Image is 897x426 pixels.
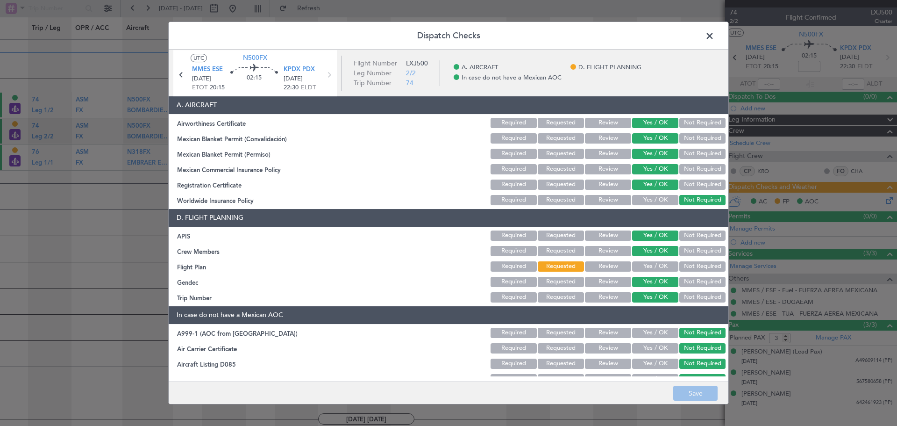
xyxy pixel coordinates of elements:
[679,374,726,384] button: Not Required
[679,261,726,272] button: Not Required
[679,133,726,144] button: Not Required
[679,231,726,241] button: Not Required
[679,164,726,174] button: Not Required
[679,246,726,256] button: Not Required
[169,22,728,50] header: Dispatch Checks
[679,359,726,369] button: Not Required
[679,343,726,354] button: Not Required
[679,180,726,190] button: Not Required
[679,328,726,338] button: Not Required
[679,195,726,205] button: Not Required
[679,149,726,159] button: Not Required
[679,277,726,287] button: Not Required
[679,118,726,128] button: Not Required
[679,292,726,303] button: Not Required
